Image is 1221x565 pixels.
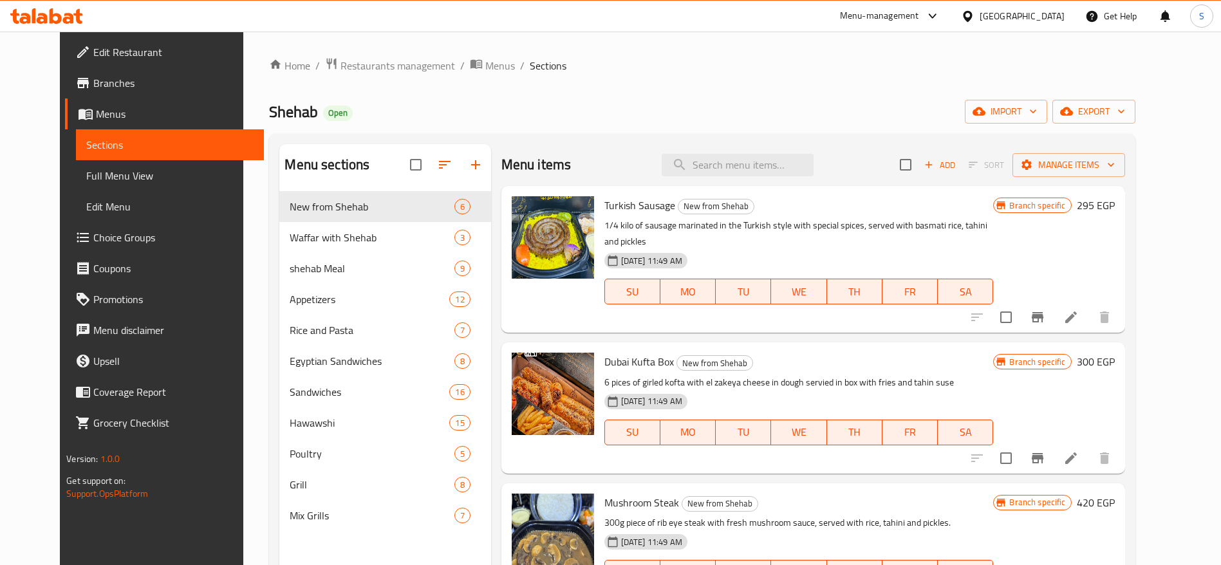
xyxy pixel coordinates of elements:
[604,493,679,512] span: Mushroom Steak
[512,196,594,279] img: Turkish Sausage
[660,420,716,445] button: MO
[919,155,960,175] span: Add item
[1023,157,1115,173] span: Manage items
[604,218,994,250] p: 1/4 kilo of sausage marinated in the Turkish style with special spices, served with basmati rice,...
[604,375,994,391] p: 6 pices of girled kofta with el zakeya cheese in dough servied in box with fries and tahin suse
[1022,443,1053,474] button: Branch-specific-item
[66,485,148,502] a: Support.OpsPlatform
[454,477,471,492] div: items
[943,423,988,441] span: SA
[666,423,711,441] span: MO
[93,415,254,431] span: Grocery Checklist
[279,346,490,376] div: Egyptian Sandwiches8
[716,279,771,304] button: TU
[485,58,515,73] span: Menus
[993,445,1020,472] span: Select to update
[86,168,254,183] span: Full Menu View
[1012,153,1125,177] button: Manage items
[980,9,1065,23] div: [GEOGRAPHIC_DATA]
[943,282,988,301] span: SA
[279,222,490,253] div: Waffar with Shehab3
[86,137,254,153] span: Sections
[290,353,454,369] span: Egyptian Sandwiches
[776,282,821,301] span: WE
[660,279,716,304] button: MO
[501,155,572,174] h2: Menu items
[604,420,660,445] button: SU
[279,284,490,315] div: Appetizers12
[455,232,470,244] span: 3
[66,472,126,489] span: Get support on:
[279,253,490,284] div: shehab Meal9
[65,407,264,438] a: Grocery Checklist
[682,496,758,511] span: New from Shehab
[65,346,264,376] a: Upsell
[1004,199,1070,212] span: Branch specific
[76,160,264,191] a: Full Menu View
[325,57,455,74] a: Restaurants management
[65,98,264,129] a: Menus
[993,304,1020,331] span: Select to update
[450,293,469,306] span: 12
[340,58,455,73] span: Restaurants management
[455,263,470,275] span: 9
[290,415,449,431] div: Hawawshi
[938,420,993,445] button: SA
[460,58,465,73] li: /
[290,384,449,400] div: Sandwiches
[771,279,826,304] button: WE
[290,261,454,276] span: shehab Meal
[315,58,320,73] li: /
[455,324,470,337] span: 7
[721,423,766,441] span: TU
[616,255,687,267] span: [DATE] 11:49 AM
[892,151,919,178] span: Select section
[604,352,674,371] span: Dubai Kufta Box
[604,279,660,304] button: SU
[65,315,264,346] a: Menu disclaimer
[65,253,264,284] a: Coupons
[290,199,454,214] span: New from Shehab
[512,353,594,435] img: Dubai Kufta Box
[460,149,491,180] button: Add section
[279,315,490,346] div: Rice and Pasta7
[279,407,490,438] div: Hawawshi15
[771,420,826,445] button: WE
[1063,104,1125,120] span: export
[449,384,470,400] div: items
[776,423,821,441] span: WE
[290,322,454,338] div: Rice and Pasta
[93,44,254,60] span: Edit Restaurant
[604,515,994,531] p: 300g piece of rib eye steak with fresh mushroom sauce, served with rice, tahini and pickles.
[279,500,490,531] div: Mix Grills7
[662,154,814,176] input: search
[716,420,771,445] button: TU
[610,282,655,301] span: SU
[323,106,353,121] div: Open
[290,508,454,523] span: Mix Grills
[832,423,877,441] span: TH
[96,106,254,122] span: Menus
[76,191,264,222] a: Edit Menu
[1004,356,1070,368] span: Branch specific
[888,423,933,441] span: FR
[290,292,449,307] div: Appetizers
[965,100,1047,124] button: import
[1077,196,1115,214] h6: 295 EGP
[827,420,882,445] button: TH
[888,282,933,301] span: FR
[1089,302,1120,333] button: delete
[1199,9,1204,23] span: S
[455,479,470,491] span: 8
[610,423,655,441] span: SU
[279,438,490,469] div: Poultry5
[827,279,882,304] button: TH
[1063,450,1079,466] a: Edit menu item
[1089,443,1120,474] button: delete
[832,282,877,301] span: TH
[678,199,754,214] div: New from Shehab
[290,477,454,492] span: Grill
